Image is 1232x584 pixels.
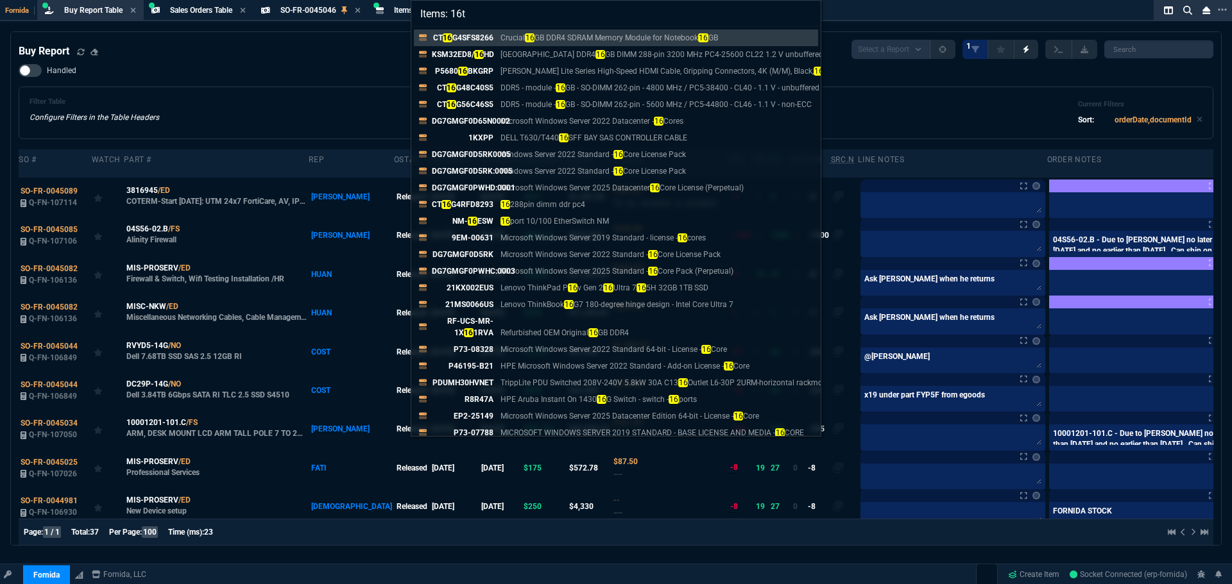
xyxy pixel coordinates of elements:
p: R8R47A [432,394,493,405]
mark: 16 [568,283,577,292]
mark: 16 [701,345,711,354]
p: DG7GMGF0D5RK:0005 [432,165,493,177]
p: RF-UCS-MR-1X 1RVA [432,315,493,338]
p: DDR5 - module - GB - SO-DIMM 262-pin - 4800 MHz / PC5-38400 - CL40 - 1.1 V - unbuffered [501,82,819,94]
span: Socket Connected (erp-fornida) [1070,570,1187,579]
p: PDUMH30HVNET [432,377,493,388]
mark: 16 [775,428,785,437]
p: P73-08328 [432,344,493,355]
mark: 16 [588,328,598,337]
p: CT G56C46S5 [432,99,493,110]
p: HPE Aruba Instant On 1430 G Switch - switch - ports [501,394,697,405]
mark: 16 [474,50,484,59]
p: Lenovo ThinkPad P v Gen 2 Ultra 7 5H 32GB 1TB SSD [501,282,708,294]
mark: 16 [613,167,623,176]
p: Windows Server 2022 Standard - Core License Pack [501,165,686,177]
p: HPE Microsoft Windows Server 2022 Standard - Add-on License - Core [501,360,749,372]
p: KSM32ED8/ HD [432,49,493,60]
a: Create Item [1003,565,1065,584]
p: DG7GMGF0D65N0002 [432,115,493,127]
a: FEOjFdPhLXOQ7S2xAAA6 [1070,569,1187,580]
p: DG7GMGF0PWHC:0003 [432,265,493,277]
mark: 16 [733,412,743,421]
mark: 16 [501,217,510,226]
p: 21KX002EUS [432,282,493,294]
mark: 16 [597,395,606,404]
mark: 16 [556,100,565,109]
p: CT G48C40S5 [432,82,493,94]
mark: 16 [468,217,477,226]
mark: 16 [654,117,663,126]
mark: 16 [724,362,733,371]
mark: 16 [447,100,456,109]
mark: 16 [564,300,574,309]
mark: 16 [595,50,605,59]
mark: 16 [525,33,535,42]
mark: 16 [458,67,468,76]
p: 21MS0066US [432,299,493,310]
p: Microsoft Windows Server 2022 Standard 64-bit - License - Core [501,344,727,355]
p: TrippLite PDU Switched 208V-240V 5.8kW 30A C13 Outlet L6-30P 2URM-horizontal rackmount [501,377,834,388]
mark: 16 [613,150,623,159]
p: Microsoft Windows Server 2022 Standard - Core License Pack [501,249,721,260]
p: CT G4SFS8266 [432,32,493,44]
mark: 16 [678,233,687,242]
p: DDR5 - module - GB - SO-DIMM 262-pin - 5600 MHz / PC5-44800 - CL46 - 1.1 V - non-ECC [501,99,812,110]
mark: 16 [648,250,658,259]
mark: 16 [698,33,708,42]
p: Microsoft Windows Server 2022 Datacenter - Cores [501,115,683,127]
p: Crucial GB DDR4 SDRAM Memory Module for Notebook GB [501,32,718,44]
p: Microsoft Windows Server 2025 Datacenter Core License (Perpetual) [501,182,744,194]
p: [GEOGRAPHIC_DATA] DDR4 GB DIMM 288-pin 3200 MHz PC4-25600 CL22 1.2 V unbuffered ECC [501,49,840,60]
p: Refurbished OEM Original GB DDR4 [501,327,629,338]
mark: 16 [443,33,452,42]
p: DG7GMGF0D5RK0005 [432,149,493,160]
mark: 16 [441,200,451,209]
a: msbcCompanyName [88,569,150,580]
p: 288pin dimm ddr pc4 [501,199,585,210]
p: MICROSOFT WINDOWS SERVER 2019 STANDARD - BASE LICENSE AND MEDIA - CORE [501,427,804,438]
p: Microsoft Windows Server 2025 Datacenter Edition 64-bit - License - Core [501,410,759,422]
p: 9EM-00631 [432,232,493,244]
mark: 16 [814,67,823,76]
p: Windows Server 2022 Standard - Core License Pack [501,149,686,160]
mark: 16 [669,395,678,404]
mark: 16 [556,83,565,92]
p: P46195-B21 [432,360,493,372]
p: DELL T630/T440 SFF BAY SAS CONTROLLER CABLE [501,132,687,144]
mark: 16 [678,378,688,387]
p: P5680 BKGRP [432,65,493,77]
mark: 16 [447,83,456,92]
p: Lenovo ThinkBook G7 180-degree hinge design - Intel Core Ultra 7 [501,299,733,310]
p: DG7GMGF0D5RK [432,249,493,260]
mark: 16 [603,283,613,292]
p: port 10/100 EtherSwitch NM [501,215,609,227]
p: Microsoft Windows Server 2019 Standard - license - cores [501,232,706,244]
p: P73-07788 [432,427,493,438]
input: Search... [411,1,821,26]
p: CT G4RFD8293 [432,199,493,210]
mark: 16 [648,267,658,276]
p: [PERSON_NAME] Lite Series High-Speed HDMI Cable, Gripping Connectors, 4K (M/M), Black, ft [501,65,828,77]
p: Microsoft Windows Server 2025 Standard - Core Pack (Perpetual) [501,265,733,277]
mark: 16 [637,283,646,292]
mark: 16 [501,200,510,209]
mark: 16 [464,328,474,337]
p: 1KXPP [432,132,493,144]
p: EP2-25149 [432,410,493,422]
p: DG7GMGF0PWHD:0001 [432,182,493,194]
mark: 16 [650,183,660,192]
mark: 16 [559,133,569,142]
p: NM- ESW [432,215,493,227]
